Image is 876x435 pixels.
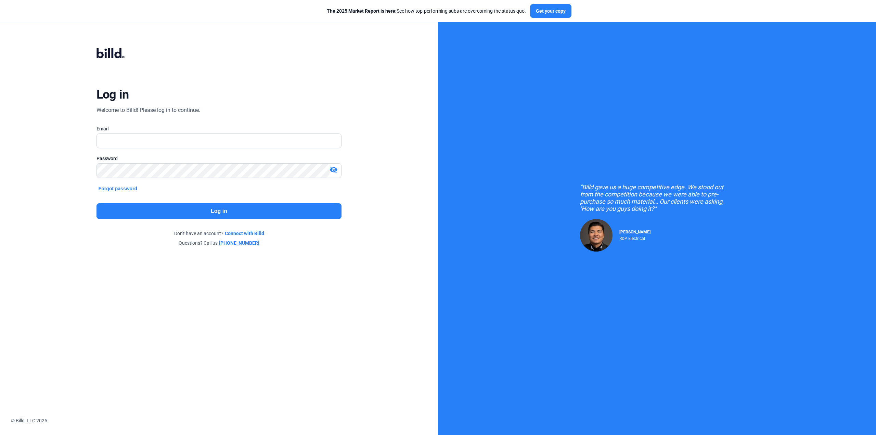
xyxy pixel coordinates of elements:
div: "Billd gave us a huge competitive edge. We stood out from the competition because we were able to... [580,183,734,212]
img: Raul Pacheco [580,219,613,252]
span: The 2025 Market Report is here: [327,8,397,14]
div: See how top-performing subs are overcoming the status quo. [327,8,526,14]
button: Get your copy [530,4,571,18]
a: [PHONE_NUMBER] [219,240,259,246]
button: Log in [96,203,342,219]
div: Don't have an account? [96,230,342,237]
div: Email [96,125,342,132]
a: Connect with Billd [225,230,264,237]
button: Forgot password [96,185,140,192]
span: [PERSON_NAME] [619,230,650,234]
div: Questions? Call us [96,240,342,246]
mat-icon: visibility_off [330,166,338,174]
div: Log in [96,87,129,102]
div: Welcome to Billd! Please log in to continue. [96,106,200,114]
div: RDP Electrical [619,234,650,241]
div: Password [96,155,342,162]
